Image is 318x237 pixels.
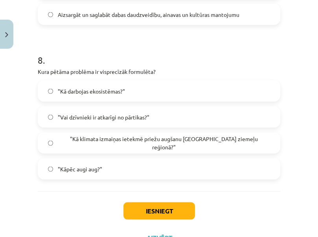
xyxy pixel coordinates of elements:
span: "Kā darbojas ekosistēmas?" [58,87,125,96]
input: "Kā darbojas ekosistēmas?" [48,89,53,94]
input: "Kā klimata izmaiņas ietekmē priežu augšanu [GEOGRAPHIC_DATA] ziemeļu reģionā?" [48,141,53,146]
p: Kura pētāma problēma ir visprecīzāk formulēta? [38,68,280,76]
span: "Vai dzīvnieki ir atkarīgi no pārtikas?" [58,113,149,121]
img: icon-close-lesson-0947bae3869378f0d4975bcd49f059093ad1ed9edebbc8119c70593378902aed.svg [5,32,8,37]
span: "Kā klimata izmaiņas ietekmē priežu augšanu [GEOGRAPHIC_DATA] ziemeļu reģionā?" [58,135,270,151]
span: Aizsargāt un saglabāt dabas daudzveidību, ainavas un kultūras mantojumu [58,11,239,19]
span: "Kāpēc augi aug?" [58,165,102,173]
input: "Vai dzīvnieki ir atkarīgi no pārtikas?" [48,115,53,120]
button: Iesniegt [123,202,195,220]
h1: 8 . [38,41,280,65]
input: "Kāpēc augi aug?" [48,167,53,172]
input: Aizsargāt un saglabāt dabas daudzveidību, ainavas un kultūras mantojumu [48,12,53,17]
